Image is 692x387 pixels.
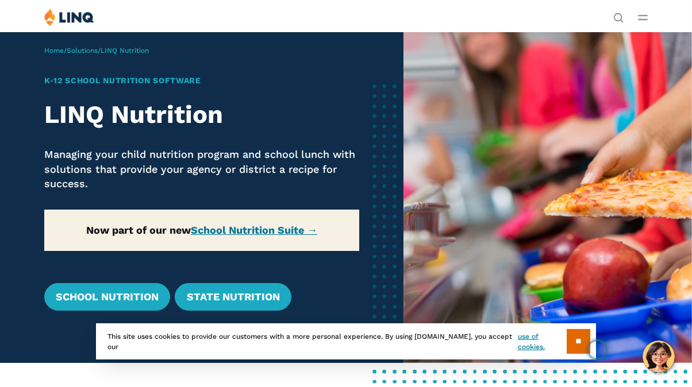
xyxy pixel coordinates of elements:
img: LINQ | K‑12 Software [44,8,94,26]
button: Hello, have a question? Let’s chat. [643,340,675,373]
p: Managing your child nutrition program and school lunch with solutions that provide your agency or... [44,147,359,191]
a: Solutions [67,47,98,55]
strong: LINQ Nutrition [44,100,223,129]
button: Open Search Bar [613,11,624,22]
a: Home [44,47,64,55]
span: LINQ Nutrition [101,47,149,55]
a: School Nutrition [44,283,170,311]
div: This site uses cookies to provide our customers with a more personal experience. By using [DOMAIN... [96,323,596,359]
h1: K‑12 School Nutrition Software [44,75,359,87]
button: Open Main Menu [638,11,648,24]
img: Nutrition Overview Banner [403,32,692,363]
strong: Now part of our new [86,224,317,236]
span: / / [44,47,149,55]
a: State Nutrition [175,283,291,311]
a: School Nutrition Suite → [191,224,317,236]
a: use of cookies. [518,331,567,352]
nav: Utility Navigation [613,8,624,22]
